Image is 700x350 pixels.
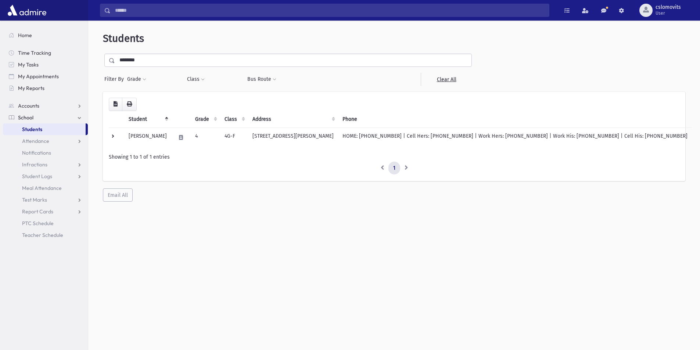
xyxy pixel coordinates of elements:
a: School [3,112,88,123]
td: 4 [191,127,220,147]
span: Notifications [22,149,51,156]
td: [STREET_ADDRESS][PERSON_NAME] [248,127,338,147]
span: Teacher Schedule [22,232,63,238]
a: Time Tracking [3,47,88,59]
a: Infractions [3,159,88,170]
th: Class: activate to sort column ascending [220,111,248,128]
span: User [656,10,681,16]
td: HOME: [PHONE_NUMBER] | Cell Hers: [PHONE_NUMBER] | Work Hers: [PHONE_NUMBER] | Work His: [PHONE_N... [338,127,692,147]
th: Grade: activate to sort column ascending [191,111,220,128]
button: Print [122,98,137,111]
span: Infractions [22,161,47,168]
th: Student: activate to sort column descending [124,111,171,128]
a: Report Cards [3,206,88,217]
button: Bus Route [247,73,277,86]
th: Address: activate to sort column ascending [248,111,338,128]
td: [PERSON_NAME] [124,127,171,147]
a: Teacher Schedule [3,229,88,241]
span: Report Cards [22,208,53,215]
a: My Tasks [3,59,88,71]
span: Students [22,126,42,133]
a: Notifications [3,147,88,159]
a: Meal Attendance [3,182,88,194]
button: Grade [127,73,147,86]
span: My Appointments [18,73,59,80]
a: Test Marks [3,194,88,206]
span: My Reports [18,85,44,91]
a: Students [3,123,86,135]
input: Search [111,4,549,17]
a: Clear All [421,73,472,86]
a: 1 [388,162,400,175]
span: Test Marks [22,196,47,203]
a: My Reports [3,82,88,94]
a: Accounts [3,100,88,112]
a: PTC Schedule [3,217,88,229]
button: Class [187,73,205,86]
span: School [18,114,33,121]
div: Showing 1 to 1 of 1 entries [109,153,679,161]
button: CSV [109,98,122,111]
span: Students [103,32,144,44]
span: My Tasks [18,61,39,68]
a: Attendance [3,135,88,147]
span: Student Logs [22,173,52,180]
td: 4G-F [220,127,248,147]
th: Phone [338,111,692,128]
span: Filter By [104,75,127,83]
span: PTC Schedule [22,220,54,227]
span: Meal Attendance [22,185,62,191]
a: Student Logs [3,170,88,182]
span: cslomovits [656,4,681,10]
span: Home [18,32,32,39]
span: Time Tracking [18,50,51,56]
span: Attendance [22,138,49,144]
img: AdmirePro [6,3,48,18]
a: Home [3,29,88,41]
button: Email All [103,188,133,202]
a: My Appointments [3,71,88,82]
span: Accounts [18,102,39,109]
